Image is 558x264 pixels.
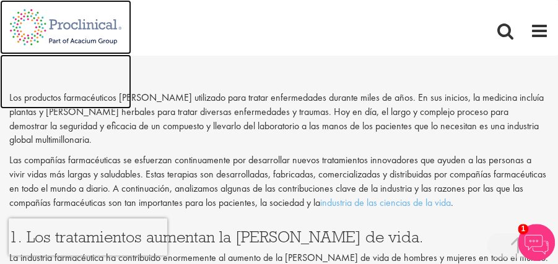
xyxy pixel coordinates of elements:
[9,218,167,255] iframe: reCAPTCHA
[320,196,451,209] a: industria de las ciencias de la vida
[451,196,453,209] font: .
[518,224,555,261] img: Chatbot
[521,224,525,233] font: 1
[9,226,424,247] font: 1. Los tratamientos aumentan la [PERSON_NAME] de vida.
[9,91,544,147] font: Los productos farmacéuticos [PERSON_NAME] utilizado para tratar enfermedades durante miles de año...
[9,153,546,209] font: Las compañías farmacéuticas se esfuerzan continuamente por desarrollar nuevos tratamientos innova...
